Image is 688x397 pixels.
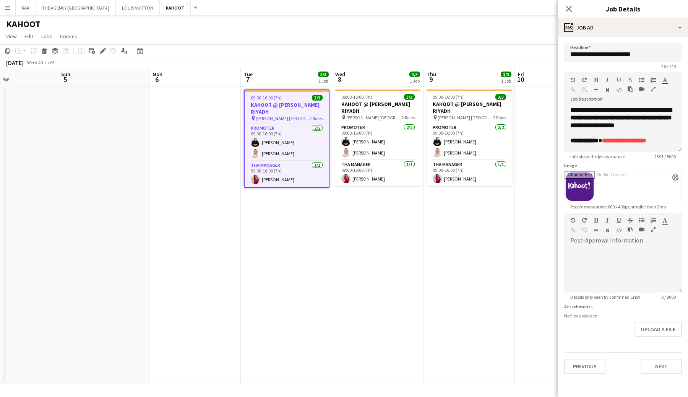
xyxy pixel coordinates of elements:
h1: KAHOOT [6,18,41,30]
button: Bold [593,77,599,83]
button: Unordered List [639,77,644,83]
button: Fullscreen [651,86,656,92]
div: Job Ad [558,18,688,37]
a: Comms [57,31,80,41]
h3: Job Details [558,4,688,14]
button: Redo [582,77,587,83]
div: +03 [47,60,55,65]
button: Ordered List [651,77,656,83]
button: HTML Code [616,87,621,93]
span: 2391 / 8000 [648,154,682,159]
span: Details only seen by confirmed Crew [564,294,646,300]
span: Sun [61,71,70,78]
h3: KAHOOT @ [PERSON_NAME] RIYADH [245,101,329,115]
button: Undo [570,217,576,223]
button: Undo [570,77,576,83]
span: 3/3 [318,72,329,77]
button: Fullscreen [651,226,656,233]
button: Unordered List [639,217,644,223]
span: Fri [518,71,524,78]
span: 09:00-16:00 (7h) [341,94,372,100]
span: Recommendation: 600 x 400px, smaller than 2mb [564,204,672,210]
span: Mon [153,71,162,78]
button: Horizontal Line [593,227,599,233]
a: Edit [21,31,36,41]
button: Italic [605,77,610,83]
button: Next [641,359,682,374]
div: 1 Job [318,78,328,84]
span: 8 [334,75,345,84]
span: 9 [425,75,436,84]
span: 0 / 8000 [655,294,682,300]
button: THE AGENCY [GEOGRAPHIC_DATA] [36,0,116,15]
button: Insert video [639,226,644,233]
button: Clear Formatting [605,227,610,233]
span: 3/3 [312,95,323,101]
span: 3/3 [501,72,511,77]
div: No files uploaded. [564,313,682,319]
span: Wed [335,71,345,78]
button: Strikethrough [628,217,633,223]
button: KAHOOT [160,0,191,15]
div: 1 Job [501,78,511,84]
span: 10 [517,75,524,84]
button: Underline [616,77,621,83]
span: [PERSON_NAME] [GEOGRAPHIC_DATA] [346,115,402,120]
app-job-card: 09:00-16:00 (7h)3/3KAHOOT @ [PERSON_NAME] RIYADH [PERSON_NAME] [GEOGRAPHIC_DATA]2 RolesPromoter2/... [244,89,329,188]
button: Strikethrough [628,77,633,83]
button: Ordered List [651,217,656,223]
span: 2 Roles [402,115,415,120]
button: Bold [593,217,599,223]
span: Thu [427,71,436,78]
span: Tue [244,71,253,78]
div: [DATE] [6,59,24,67]
button: LOUIS VUITTON [116,0,160,15]
span: [PERSON_NAME] [GEOGRAPHIC_DATA] [256,116,310,121]
label: Attachments [564,304,593,309]
button: Redo [582,217,587,223]
a: View [3,31,20,41]
button: Underline [616,217,621,223]
button: Text Color [662,217,667,223]
app-card-role: THA Manager1/109:00-16:00 (7h)[PERSON_NAME] [427,160,512,186]
span: Edit [24,33,33,40]
a: Jobs [38,31,55,41]
app-job-card: 09:00-16:00 (7h)3/3KAHOOT @ [PERSON_NAME] RIYADH [PERSON_NAME] [GEOGRAPHIC_DATA]2 RolesPromoter2/... [335,89,421,186]
button: Upload a file [634,322,682,337]
span: 7 [243,75,253,84]
app-card-role: THA Manager1/109:00-16:00 (7h)[PERSON_NAME] [245,161,329,187]
span: Week 40 [25,60,44,65]
button: Italic [605,217,610,223]
span: Jobs [41,33,52,40]
span: Info about the job as a whole [564,154,631,159]
span: 3/3 [495,94,506,100]
button: Previous [564,359,605,374]
span: 2 Roles [493,115,506,120]
button: Paste as plain text [628,226,633,233]
span: 3/3 [409,72,420,77]
h3: KAHOOT @ [PERSON_NAME] RIYADH [427,101,512,114]
span: 6 [151,75,162,84]
button: Clear Formatting [605,87,610,93]
div: 1 Job [410,78,420,84]
app-card-role: Promoter2/209:00-16:00 (7h)[PERSON_NAME][PERSON_NAME] [427,123,512,160]
button: Horizontal Line [593,87,599,93]
button: RAA [16,0,36,15]
button: Paste as plain text [628,86,633,92]
h3: KAHOOT @ [PERSON_NAME] RIYADH [335,101,421,114]
app-card-role: Promoter2/209:00-16:00 (7h)[PERSON_NAME][PERSON_NAME] [335,123,421,160]
span: 09:00-16:00 (7h) [251,95,282,101]
app-card-role: THA Manager1/109:00-16:00 (7h)[PERSON_NAME] [335,160,421,186]
span: [PERSON_NAME] [GEOGRAPHIC_DATA] [438,115,493,120]
button: HTML Code [616,227,621,233]
span: 5 [60,75,70,84]
app-job-card: 09:00-16:00 (7h)3/3KAHOOT @ [PERSON_NAME] RIYADH [PERSON_NAME] [GEOGRAPHIC_DATA]2 RolesPromoter2/... [427,89,512,186]
button: Insert video [639,86,644,92]
span: 09:00-16:00 (7h) [433,94,464,100]
app-card-role: Promoter2/209:00-16:00 (7h)[PERSON_NAME][PERSON_NAME] [245,124,329,161]
span: View [6,33,17,40]
span: 3/3 [404,94,415,100]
